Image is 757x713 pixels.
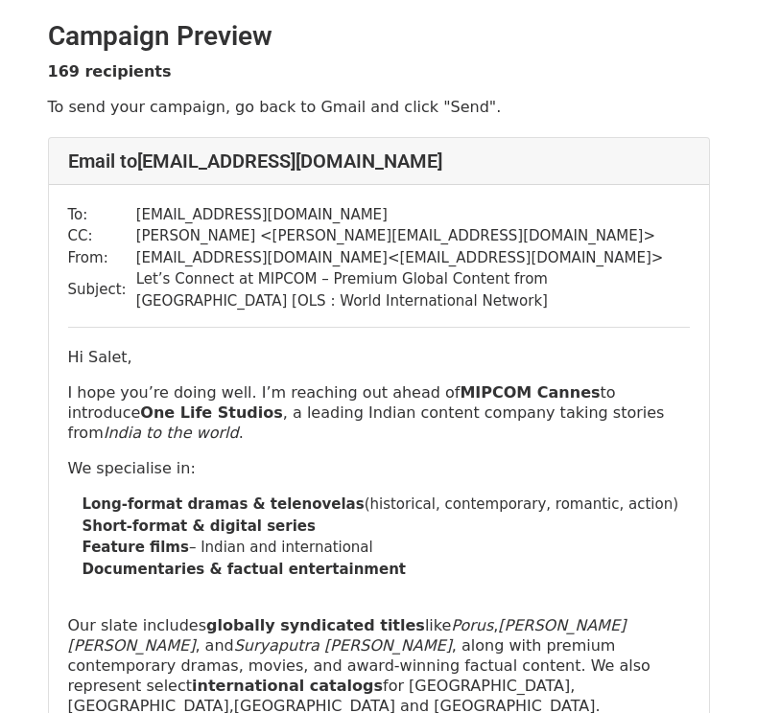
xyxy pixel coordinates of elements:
[136,225,690,247] td: [PERSON_NAME] < [PERSON_NAME][EMAIL_ADDRESS][DOMAIN_NAME] >
[48,20,710,53] h2: Campaign Preview
[68,225,136,247] td: CC:
[192,677,383,695] strong: international catalogs
[48,62,172,80] strong: 169 recipients
[206,616,425,634] strong: globally syndicated titles
[83,539,189,556] strong: Feature films
[83,494,690,516] li: (historical, contemporary, romantic, action)
[136,268,690,311] td: Let’s Connect at MIPCOM – Premium Global Content from [GEOGRAPHIC_DATA] [OLS : World Internationa...
[83,517,316,535] strong: Short-format & digital series
[68,616,627,655] em: [PERSON_NAME] [PERSON_NAME]
[136,204,690,226] td: [EMAIL_ADDRESS][DOMAIN_NAME]
[451,616,493,634] em: Porus
[68,458,690,478] p: We specialise in:
[83,561,407,578] strong: Documentaries & factual entertainment
[68,268,136,311] td: Subject:
[234,636,452,655] i: Suryaputra [PERSON_NAME]
[68,347,690,367] p: Hi Salet,
[140,403,283,422] strong: One Life Studios
[48,97,710,117] p: To send your campaign, go back to Gmail and click "Send".
[68,247,136,269] td: From:
[68,382,690,443] p: I hope you’re doing well. I’m reaching out ahead of to introduce , a leading Indian content compa...
[68,204,136,226] td: To:
[83,495,365,513] strong: Long-format dramas & telenovelas
[136,247,690,269] td: [EMAIL_ADDRESS][DOMAIN_NAME] < [EMAIL_ADDRESS][DOMAIN_NAME] >
[83,537,690,559] li: – Indian and international
[104,424,239,442] em: India to the world
[68,149,690,172] h4: Email to [EMAIL_ADDRESS][DOMAIN_NAME]
[460,383,600,402] strong: MIPCOM Cannes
